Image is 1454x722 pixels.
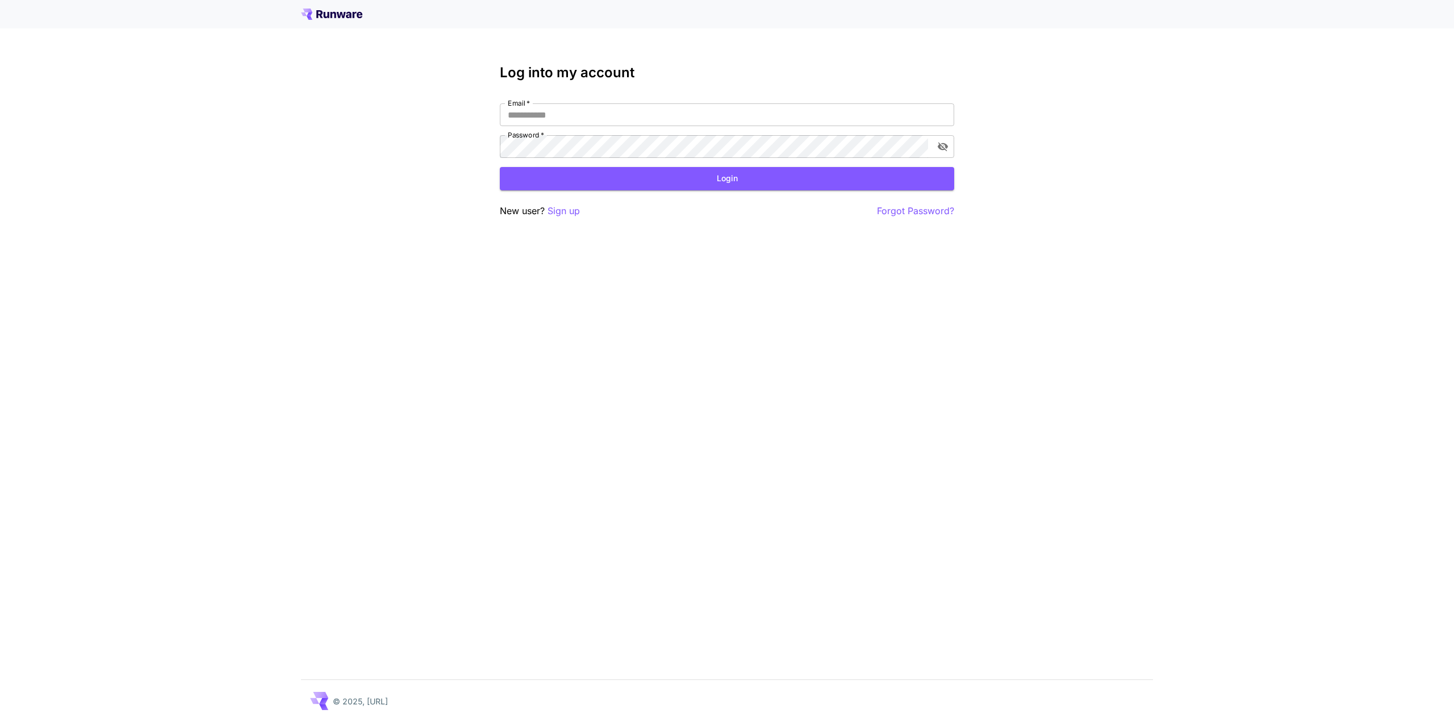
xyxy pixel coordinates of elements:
[500,204,580,218] p: New user?
[333,695,388,707] p: © 2025, [URL]
[548,204,580,218] button: Sign up
[500,65,954,81] h3: Log into my account
[933,136,953,157] button: toggle password visibility
[508,130,544,140] label: Password
[500,167,954,190] button: Login
[877,204,954,218] button: Forgot Password?
[508,98,530,108] label: Email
